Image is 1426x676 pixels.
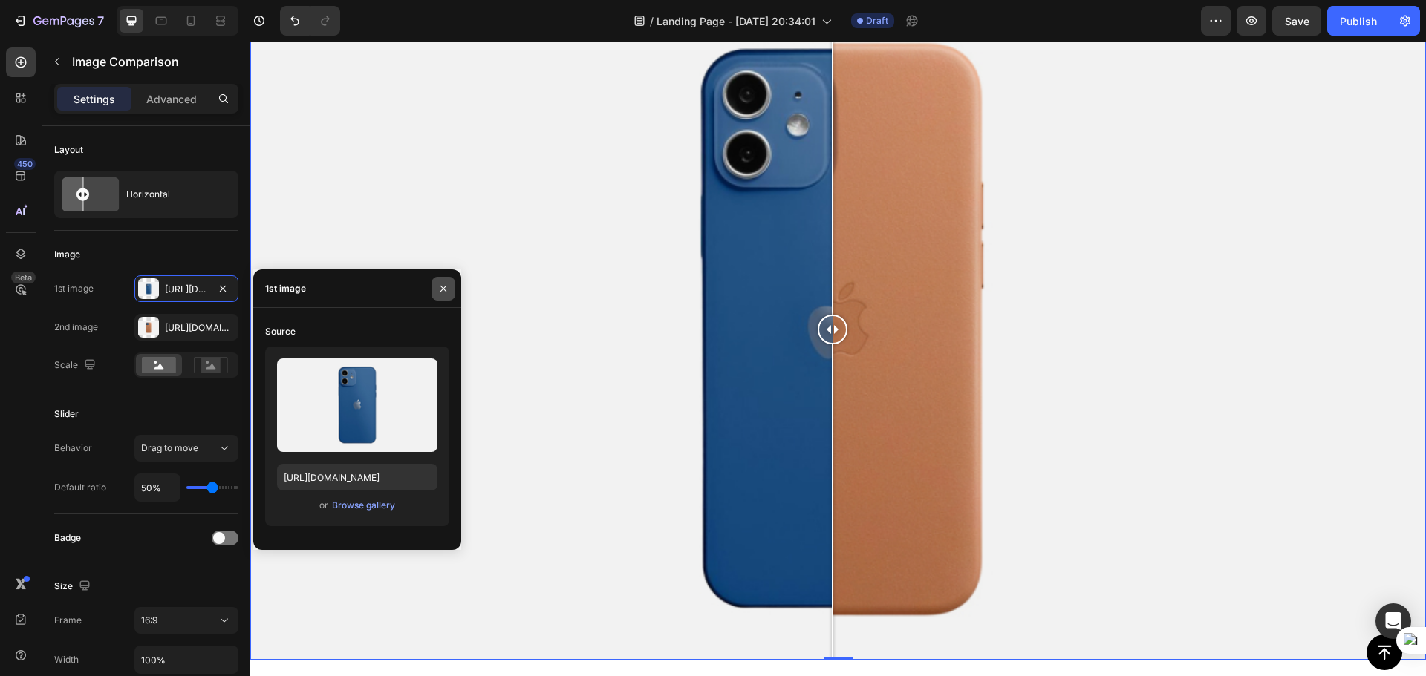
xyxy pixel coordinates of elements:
[165,321,235,335] div: [URL][DOMAIN_NAME]
[126,177,217,211] div: Horizontal
[54,355,99,375] div: Scale
[277,358,437,452] img: preview-image
[165,283,208,296] div: [URL][DOMAIN_NAME]
[866,14,888,27] span: Draft
[54,282,94,295] div: 1st image
[134,607,238,634] button: 16:9
[54,577,94,597] div: Size
[135,646,238,673] input: Auto
[141,614,157,626] span: 16:9
[650,13,654,29] span: /
[135,474,180,501] input: Auto
[265,325,296,338] div: Source
[97,12,104,30] p: 7
[54,653,79,666] div: Width
[54,407,79,421] div: Slider
[1285,15,1309,27] span: Save
[280,6,340,36] div: Undo/Redo
[265,282,306,295] div: 1st image
[14,158,36,170] div: 450
[11,272,36,283] div: Beta
[54,321,98,334] div: 2nd image
[1327,6,1390,36] button: Publish
[54,531,81,545] div: Badge
[332,499,395,512] div: Browse gallery
[1272,6,1321,36] button: Save
[54,614,82,627] div: Frame
[1375,603,1411,639] div: Open Intercom Messenger
[54,143,83,157] div: Layout
[134,435,238,462] button: Drag to move
[141,442,198,453] span: Drag to move
[54,442,92,455] div: Behavior
[6,6,111,36] button: 7
[250,42,1426,676] iframe: To enrich screen reader interactions, please activate Accessibility in Grammarly extension settings
[74,91,115,107] p: Settings
[331,498,396,513] button: Browse gallery
[54,248,80,261] div: Image
[319,496,328,514] span: or
[54,481,106,494] div: Default ratio
[277,464,437,490] input: https://example.com/image.jpg
[72,53,232,70] p: Image Comparison
[146,91,197,107] p: Advanced
[657,13,815,29] span: Landing Page - [DATE] 20:34:01
[1340,13,1377,29] div: Publish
